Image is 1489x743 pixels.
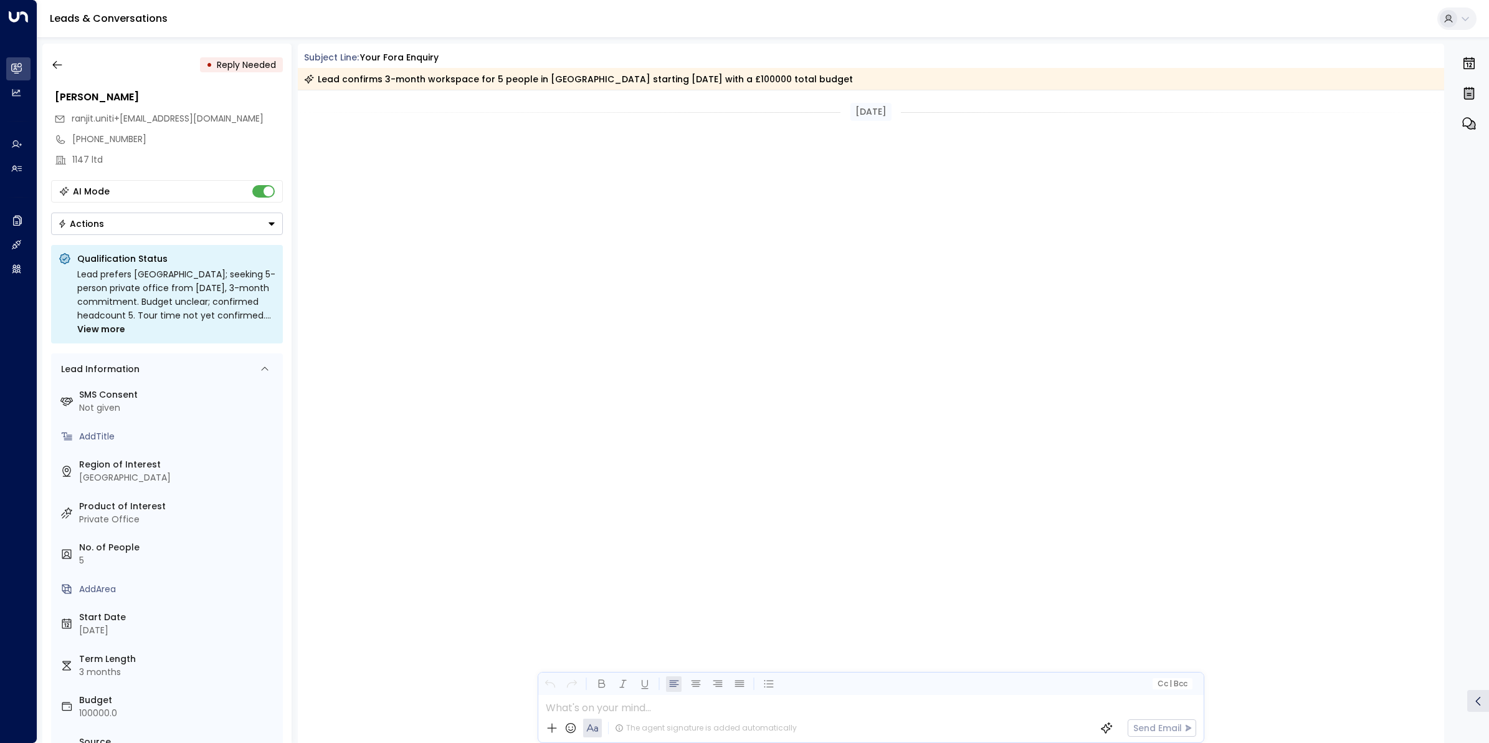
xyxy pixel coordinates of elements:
[79,611,278,624] label: Start Date
[542,676,558,692] button: Undo
[77,322,125,336] span: View more
[57,363,140,376] div: Lead Information
[1169,679,1172,688] span: |
[79,513,278,526] div: Private Office
[615,722,797,734] div: The agent signature is added automatically
[72,112,264,125] span: ranjit.uniti+[EMAIL_ADDRESS][DOMAIN_NAME]
[564,676,579,692] button: Redo
[360,51,439,64] div: Your Fora Enquiry
[79,707,278,720] div: 100000.0
[79,458,278,471] label: Region of Interest
[79,624,278,637] div: [DATE]
[79,401,278,415] div: Not given
[79,666,278,679] div: 3 months
[79,583,278,596] div: AddArea
[79,388,278,401] label: SMS Consent
[1157,679,1187,688] span: Cc Bcc
[79,500,278,513] label: Product of Interest
[304,51,359,64] span: Subject Line:
[206,54,212,76] div: •
[1152,678,1192,690] button: Cc|Bcc
[77,267,275,336] div: Lead prefers [GEOGRAPHIC_DATA]; seeking 5-person private office from [DATE], 3-month commitment. ...
[79,541,278,554] label: No. of People
[79,554,278,567] div: 5
[73,185,110,198] div: AI Mode
[51,213,283,235] div: Button group with a nested menu
[850,103,892,121] div: [DATE]
[51,213,283,235] button: Actions
[77,252,275,265] p: Qualification Status
[58,218,104,229] div: Actions
[79,430,278,443] div: AddTitle
[55,90,283,105] div: [PERSON_NAME]
[79,471,278,484] div: [GEOGRAPHIC_DATA]
[72,153,283,166] div: 1147 ltd
[217,59,276,71] span: Reply Needed
[79,694,278,707] label: Budget
[50,11,168,26] a: Leads & Conversations
[79,653,278,666] label: Term Length
[304,73,853,85] div: Lead confirms 3-month workspace for 5 people in [GEOGRAPHIC_DATA] starting [DATE] with a £100000 ...
[72,112,264,125] span: ranjit.uniti+1147@outlook.com
[72,133,283,146] div: [PHONE_NUMBER]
